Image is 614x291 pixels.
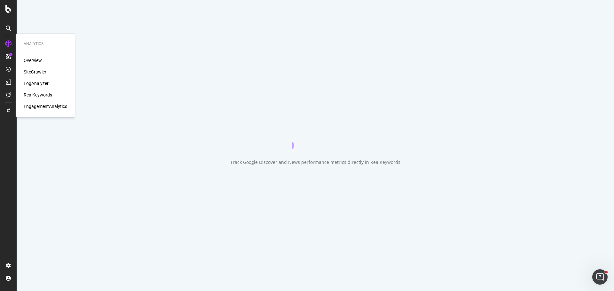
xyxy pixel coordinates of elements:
a: SiteCrawler [24,69,46,75]
iframe: Intercom live chat [592,269,608,285]
a: RealKeywords [24,92,52,98]
a: Overview [24,57,42,64]
a: LogAnalyzer [24,80,49,87]
div: Analytics [24,41,67,47]
div: Track Google Discover and News performance metrics directly in RealKeywords [230,159,400,165]
a: EngagementAnalytics [24,103,67,110]
div: animation [292,126,338,149]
